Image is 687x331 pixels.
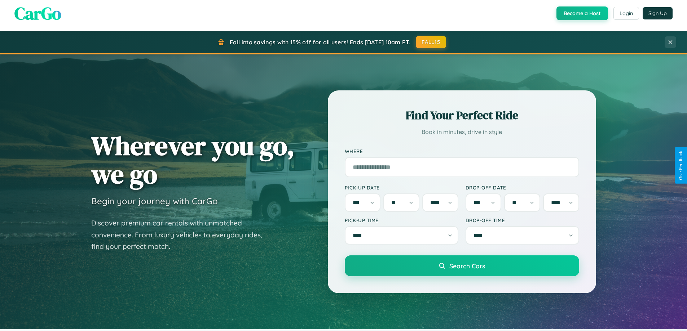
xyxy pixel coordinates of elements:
button: FALL15 [416,36,446,48]
h1: Wherever you go, we go [91,131,295,188]
label: Drop-off Time [466,217,579,223]
button: Search Cars [345,255,579,276]
div: Give Feedback [678,151,683,180]
span: CarGo [14,1,61,25]
button: Sign Up [643,7,673,19]
h2: Find Your Perfect Ride [345,107,579,123]
label: Pick-up Date [345,184,458,191]
label: Pick-up Time [345,217,458,223]
label: Where [345,148,579,154]
button: Login [613,7,639,20]
span: Search Cars [449,262,485,270]
p: Discover premium car rentals with unmatched convenience. From luxury vehicles to everyday rides, ... [91,217,272,252]
button: Become a Host [556,6,608,20]
h3: Begin your journey with CarGo [91,196,218,206]
label: Drop-off Date [466,184,579,191]
p: Book in minutes, drive in style [345,127,579,137]
span: Fall into savings with 15% off for all users! Ends [DATE] 10am PT. [230,39,410,46]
